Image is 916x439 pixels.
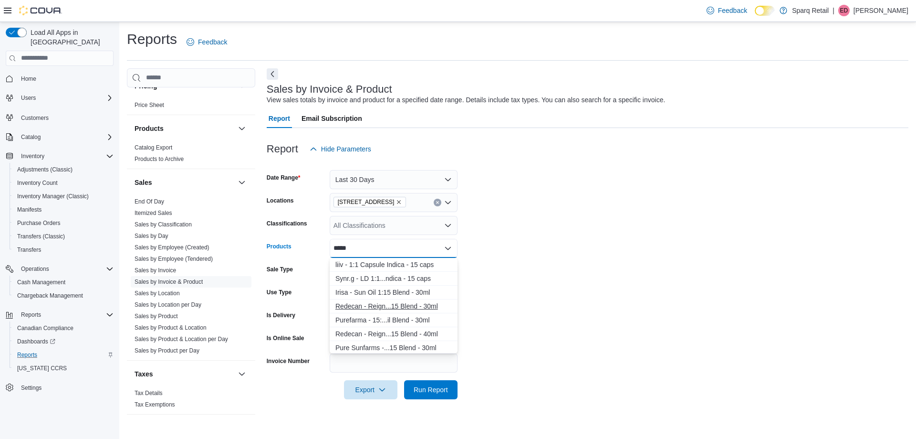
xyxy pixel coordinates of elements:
[13,231,69,242] a: Transfers (Classic)
[13,349,41,361] a: Reports
[267,84,392,95] h3: Sales by Invoice & Product
[135,324,207,332] span: Sales by Product & Location
[13,336,114,347] span: Dashboards
[127,387,255,414] div: Taxes
[13,164,114,175] span: Adjustments (Classic)
[10,335,117,348] a: Dashboards
[335,288,452,297] div: Irisa - Sun Oil 1:15 Blend - 30ml
[330,300,458,313] button: Redecan - Reign Drops 15:15 Blend - 30ml
[135,289,180,297] span: Sales by Location
[135,198,164,205] a: End Of Day
[404,380,458,399] button: Run Report
[840,5,848,16] span: ED
[10,348,117,362] button: Reports
[17,166,73,173] span: Adjustments (Classic)
[718,6,747,15] span: Feedback
[21,133,41,141] span: Catalog
[13,177,62,189] a: Inventory Count
[330,258,458,272] button: liiv - 1:1 Capsule Indica - 15 caps
[135,290,180,297] a: Sales by Location
[396,199,402,205] button: Remove 4-861 Lansdowne St W. from selection in this group
[127,196,255,360] div: Sales
[17,382,114,394] span: Settings
[10,321,117,335] button: Canadian Compliance
[833,5,834,16] p: |
[13,191,114,202] span: Inventory Manager (Classic)
[135,278,203,286] span: Sales by Invoice & Product
[330,272,458,286] button: Synr.g - LD 1:1 Capsule Indica - 15 caps
[838,5,850,16] div: Emily Driver
[135,267,176,274] a: Sales by Invoice
[17,338,55,345] span: Dashboards
[236,123,248,134] button: Products
[17,309,45,321] button: Reports
[135,221,192,228] span: Sales by Classification
[13,244,45,256] a: Transfers
[10,362,117,375] button: [US_STATE] CCRS
[267,334,304,342] label: Is Online Sale
[13,322,77,334] a: Canadian Compliance
[13,204,114,215] span: Manifests
[335,301,452,311] div: Redecan - Reign...15 Blend - 30ml
[17,179,58,187] span: Inventory Count
[267,243,291,250] label: Products
[10,230,117,243] button: Transfers (Classic)
[135,389,163,397] span: Tax Details
[333,197,406,207] span: 4-861 Lansdowne St W.
[13,217,114,229] span: Purchase Orders
[135,144,172,151] span: Catalog Export
[10,163,117,176] button: Adjustments (Classic)
[335,260,452,269] div: liiv - 1:1 Capsule Indica - 15 caps
[135,369,153,379] h3: Taxes
[17,73,114,85] span: Home
[444,222,452,229] button: Open list of options
[13,231,114,242] span: Transfers (Classic)
[267,68,278,80] button: Next
[2,381,117,395] button: Settings
[135,124,234,133] button: Products
[267,197,294,204] label: Locations
[330,341,458,355] button: Pure Sunfarms - Balanced Oil 15:15 Blend - 30ml
[350,380,392,399] span: Export
[267,289,291,296] label: Use Type
[306,139,375,159] button: Hide Parameters
[17,324,73,332] span: Canadian Compliance
[414,385,448,395] span: Run Report
[135,232,168,240] span: Sales by Day
[21,311,41,319] span: Reports
[10,289,117,302] button: Chargeback Management
[127,99,255,115] div: Pricing
[236,177,248,188] button: Sales
[13,290,114,301] span: Chargeback Management
[135,256,213,262] a: Sales by Employee (Tendered)
[854,5,908,16] p: [PERSON_NAME]
[21,152,44,160] span: Inventory
[13,204,45,215] a: Manifests
[13,363,114,374] span: Washington CCRS
[17,309,114,321] span: Reports
[330,286,458,300] button: Irisa - Sun Oil 1:15 Blend - 30ml
[6,68,114,419] nav: Complex example
[135,244,209,251] span: Sales by Employee (Created)
[755,6,775,16] input: Dark Mode
[135,390,163,396] a: Tax Details
[135,267,176,274] span: Sales by Invoice
[338,197,395,207] span: [STREET_ADDRESS]
[17,278,65,286] span: Cash Management
[13,363,71,374] a: [US_STATE] CCRS
[17,92,40,104] button: Users
[17,364,67,372] span: [US_STATE] CCRS
[2,91,117,105] button: Users
[17,263,114,275] span: Operations
[434,199,441,206] button: Clear input
[135,155,184,163] span: Products to Archive
[135,301,201,308] a: Sales by Location per Day
[17,219,61,227] span: Purchase Orders
[17,131,114,143] span: Catalog
[198,37,227,47] span: Feedback
[703,1,751,20] a: Feedback
[135,124,164,133] h3: Products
